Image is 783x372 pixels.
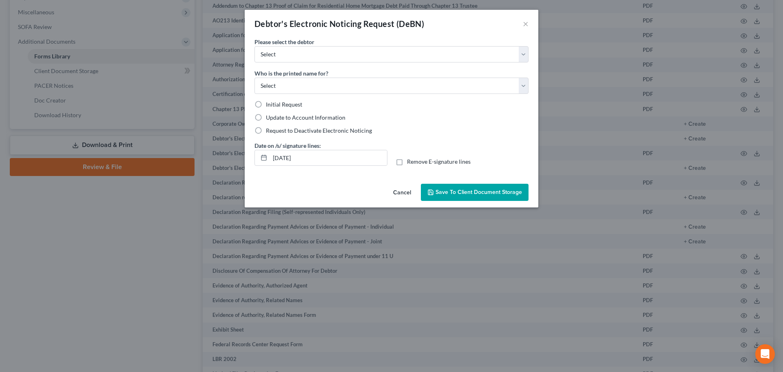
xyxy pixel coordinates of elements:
label: Date on /s/ signature lines: [254,141,321,150]
button: Cancel [387,185,418,201]
input: MM/DD/YYYY [270,150,387,166]
div: Debtor's Electronic Noticing Request (DeBN) [254,18,424,29]
span: Remove E-signature lines [407,158,471,165]
span: Update to Account Information [266,114,345,121]
div: Open Intercom Messenger [755,344,775,364]
span: Request to Deactivate Electronic Noticing [266,127,372,134]
span: Save to Client Document Storage [436,189,522,196]
button: × [523,19,529,29]
button: Save to Client Document Storage [421,184,529,201]
label: Who is the printed name for? [254,69,328,78]
label: Please select the debtor [254,38,314,46]
span: Initial Request [266,101,302,108]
